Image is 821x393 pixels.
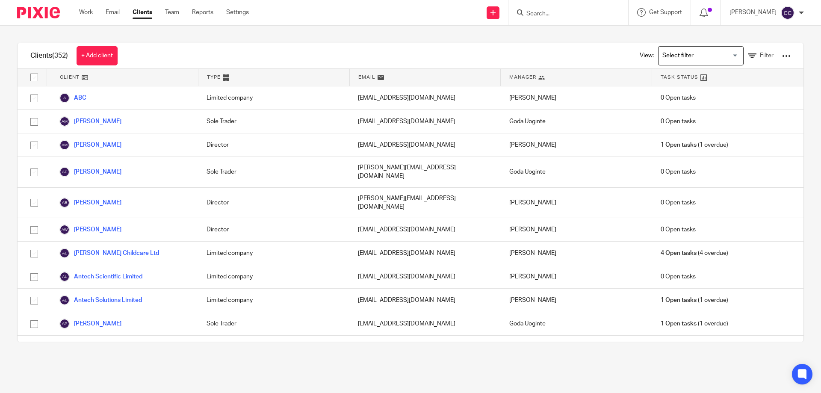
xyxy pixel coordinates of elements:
a: Clients [133,8,152,17]
input: Select all [26,69,42,86]
img: svg%3E [59,225,70,235]
a: Antech Solutions Limited [59,295,142,305]
span: Client [60,74,80,81]
span: (1 overdue) [661,141,728,149]
div: Sole Trader [198,110,349,133]
div: [PERSON_NAME] [501,86,652,109]
img: svg%3E [59,93,70,103]
span: (352) [52,52,68,59]
div: Limited company [198,336,349,359]
div: Aedín [GEOGRAPHIC_DATA] [501,336,652,359]
span: 0 Open tasks [661,272,696,281]
img: svg%3E [59,116,70,127]
span: Get Support [649,9,682,15]
a: + Add client [77,46,118,65]
a: [PERSON_NAME] [59,198,121,208]
input: Search [526,10,602,18]
a: [PERSON_NAME] [59,319,121,329]
div: Goda Uoginte [501,312,652,335]
div: Director [198,218,349,241]
img: svg%3E [59,140,70,150]
span: 1 Open tasks [661,296,697,304]
span: 0 Open tasks [661,225,696,234]
img: svg%3E [59,198,70,208]
img: svg%3E [781,6,794,20]
span: 1 Open tasks [661,141,697,149]
div: [PERSON_NAME] [501,218,652,241]
p: [PERSON_NAME] [729,8,777,17]
span: (4 overdue) [661,249,728,257]
span: 0 Open tasks [661,117,696,126]
span: (1 overdue) [661,319,728,328]
a: [PERSON_NAME] [59,225,121,235]
a: Antech Scientific Limited [59,272,142,282]
div: [EMAIL_ADDRESS][DOMAIN_NAME] [349,289,501,312]
div: Director [198,188,349,218]
img: svg%3E [59,167,70,177]
div: [EMAIL_ADDRESS][DOMAIN_NAME] [349,265,501,288]
div: [PERSON_NAME] [501,133,652,157]
div: [EMAIL_ADDRESS][DOMAIN_NAME] [349,336,501,359]
a: Email [106,8,120,17]
div: Director [198,133,349,157]
img: svg%3E [59,295,70,305]
a: Reports [192,8,213,17]
div: Goda Uoginte [501,157,652,187]
div: [PERSON_NAME][EMAIL_ADDRESS][DOMAIN_NAME] [349,188,501,218]
div: Limited company [198,242,349,265]
a: Settings [226,8,249,17]
div: [PERSON_NAME] [501,289,652,312]
div: Limited company [198,86,349,109]
div: Sole Trader [198,312,349,335]
img: Pixie [17,7,60,18]
div: [PERSON_NAME] [501,188,652,218]
span: Email [358,74,375,81]
span: Filter [760,53,774,59]
img: svg%3E [59,319,70,329]
input: Search for option [659,48,738,63]
a: Work [79,8,93,17]
div: Limited company [198,265,349,288]
a: [PERSON_NAME] [59,140,121,150]
h1: Clients [30,51,68,60]
a: [PERSON_NAME] [59,116,121,127]
div: Limited company [198,289,349,312]
a: [PERSON_NAME] Childcare Ltd [59,248,159,258]
div: Goda Uoginte [501,110,652,133]
div: [EMAIL_ADDRESS][DOMAIN_NAME] [349,242,501,265]
div: [PERSON_NAME] [501,265,652,288]
a: Team [165,8,179,17]
div: [EMAIL_ADDRESS][DOMAIN_NAME] [349,133,501,157]
span: 0 Open tasks [661,94,696,102]
div: [PERSON_NAME] [501,242,652,265]
span: Task Status [661,74,698,81]
a: ABC [59,93,86,103]
span: Type [207,74,221,81]
div: Sole Trader [198,157,349,187]
div: [EMAIL_ADDRESS][DOMAIN_NAME] [349,312,501,335]
div: [EMAIL_ADDRESS][DOMAIN_NAME] [349,110,501,133]
div: Search for option [658,46,744,65]
div: [PERSON_NAME][EMAIL_ADDRESS][DOMAIN_NAME] [349,157,501,187]
div: View: [627,43,791,68]
span: 4 Open tasks [661,249,697,257]
a: [PERSON_NAME] [59,167,121,177]
span: 0 Open tasks [661,168,696,176]
span: (1 overdue) [661,296,728,304]
span: Manager [509,74,536,81]
span: 1 Open tasks [661,319,697,328]
img: svg%3E [59,248,70,258]
img: svg%3E [59,272,70,282]
div: [EMAIL_ADDRESS][DOMAIN_NAME] [349,86,501,109]
span: 0 Open tasks [661,198,696,207]
div: [EMAIL_ADDRESS][DOMAIN_NAME] [349,218,501,241]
